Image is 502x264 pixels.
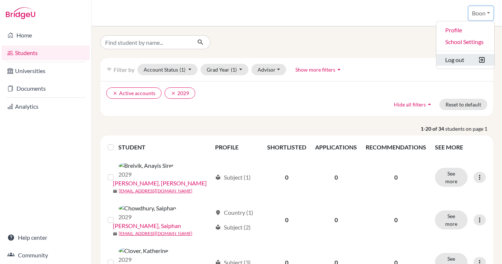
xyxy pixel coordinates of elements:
button: clear2029 [165,87,195,99]
button: Grad Year(1) [200,64,249,75]
span: mail [113,232,117,236]
ul: Boon [436,21,495,69]
strong: 1-20 of 34 [421,125,445,133]
button: Hide all filtersarrow_drop_up [388,99,439,110]
td: 0 [263,199,311,241]
img: Breivik, Anayis Sirel [118,161,173,170]
a: Home [1,28,90,43]
th: SEE MORE [431,138,490,156]
span: local_library [215,174,221,180]
button: See more [435,168,468,187]
div: Country (1) [215,208,253,217]
input: Find student by name... [100,35,191,49]
a: [EMAIL_ADDRESS][DOMAIN_NAME] [119,230,192,237]
button: Boon [469,6,493,20]
span: Hide all filters [394,101,426,108]
i: filter_list [106,66,112,72]
span: students on page 1 [445,125,493,133]
div: Subject (2) [215,223,251,232]
a: School Settings [436,36,494,48]
span: Filter by [114,66,134,73]
i: clear [171,91,176,96]
th: APPLICATIONS [311,138,361,156]
p: 0 [366,216,426,224]
th: SHORTLISTED [263,138,311,156]
i: clear [112,91,118,96]
button: Show more filtersarrow_drop_up [289,64,349,75]
p: 2029 [118,213,176,221]
a: [PERSON_NAME], [PERSON_NAME] [113,179,207,188]
a: [PERSON_NAME], Saiphan [113,221,181,230]
i: arrow_drop_up [335,66,343,73]
a: [EMAIL_ADDRESS][DOMAIN_NAME] [119,188,192,194]
img: Chowdhury, Saiphan [118,204,176,213]
th: PROFILE [211,138,263,156]
button: Account Status(1) [137,64,198,75]
button: See more [435,210,468,229]
span: (1) [180,66,185,73]
span: mail [113,189,117,194]
a: Profile [436,24,494,36]
span: local_library [215,224,221,230]
a: Students [1,46,90,60]
td: 0 [311,199,361,241]
div: Subject (1) [215,173,251,182]
button: Reset to default [439,99,487,110]
span: Show more filters [295,66,335,73]
th: RECOMMENDATIONS [361,138,431,156]
button: Log out [436,54,494,66]
th: STUDENT [118,138,211,156]
p: 2029 [118,255,168,264]
td: 0 [311,156,361,199]
img: Bridge-U [6,7,35,19]
a: Community [1,248,90,263]
td: 0 [263,156,311,199]
span: location_on [215,210,221,216]
a: Help center [1,230,90,245]
p: 2029 [118,170,173,179]
button: clearActive accounts [106,87,162,99]
img: Clover, Katherine [118,246,168,255]
a: Documents [1,81,90,96]
a: Universities [1,64,90,78]
a: Analytics [1,99,90,114]
span: (1) [231,66,237,73]
p: 0 [366,173,426,182]
i: arrow_drop_up [426,101,433,108]
button: Advisor [251,64,286,75]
